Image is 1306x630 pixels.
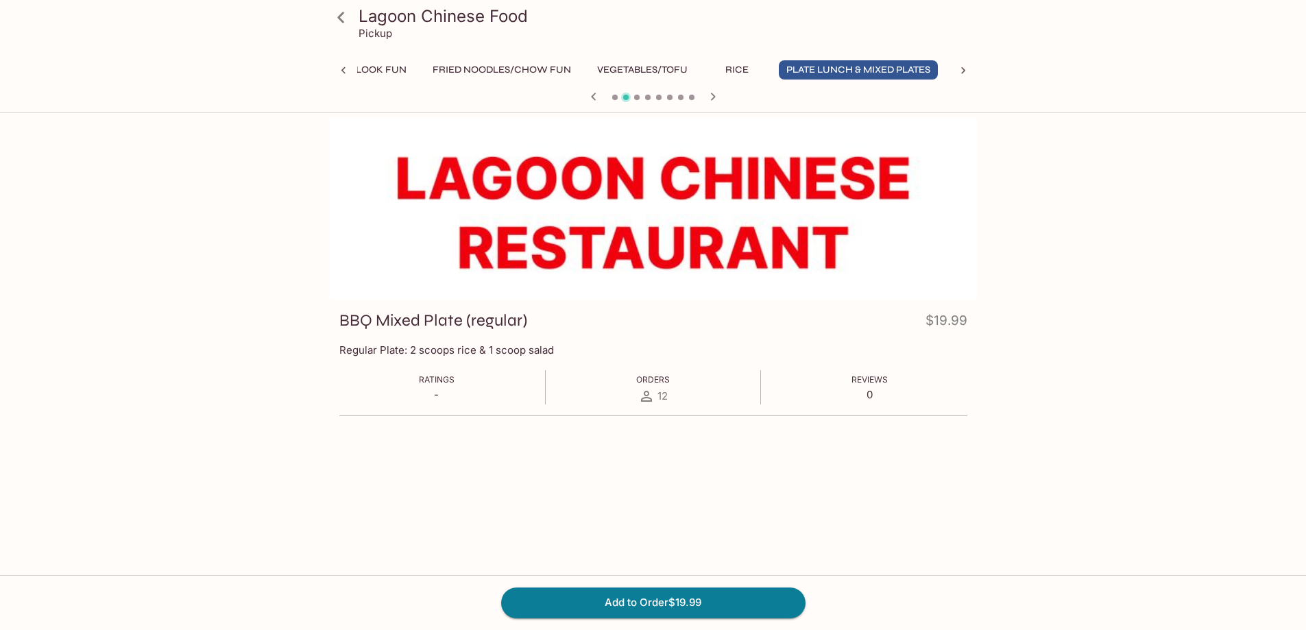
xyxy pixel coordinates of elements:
h3: BBQ Mixed Plate (regular) [339,310,527,331]
span: 12 [657,389,668,402]
p: - [419,388,455,401]
button: Plate Lunch & Mixed Plates [779,60,938,80]
p: Regular Plate: 2 scoops rice & 1 scoop salad [339,343,967,356]
button: Mein/Look Fun [319,60,414,80]
p: 0 [851,388,888,401]
button: Party Pans [949,60,1021,80]
span: Orders [636,374,670,385]
h4: $19.99 [926,310,967,337]
button: Rice [706,60,768,80]
span: Reviews [851,374,888,385]
p: Pickup [359,27,392,40]
button: Vegetables/Tofu [590,60,695,80]
button: Fried Noodles/Chow Fun [425,60,579,80]
span: Ratings [419,374,455,385]
h3: Lagoon Chinese Food [359,5,971,27]
button: Add to Order$19.99 [501,587,806,618]
div: BBQ Mixed Plate (regular) [330,119,977,300]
